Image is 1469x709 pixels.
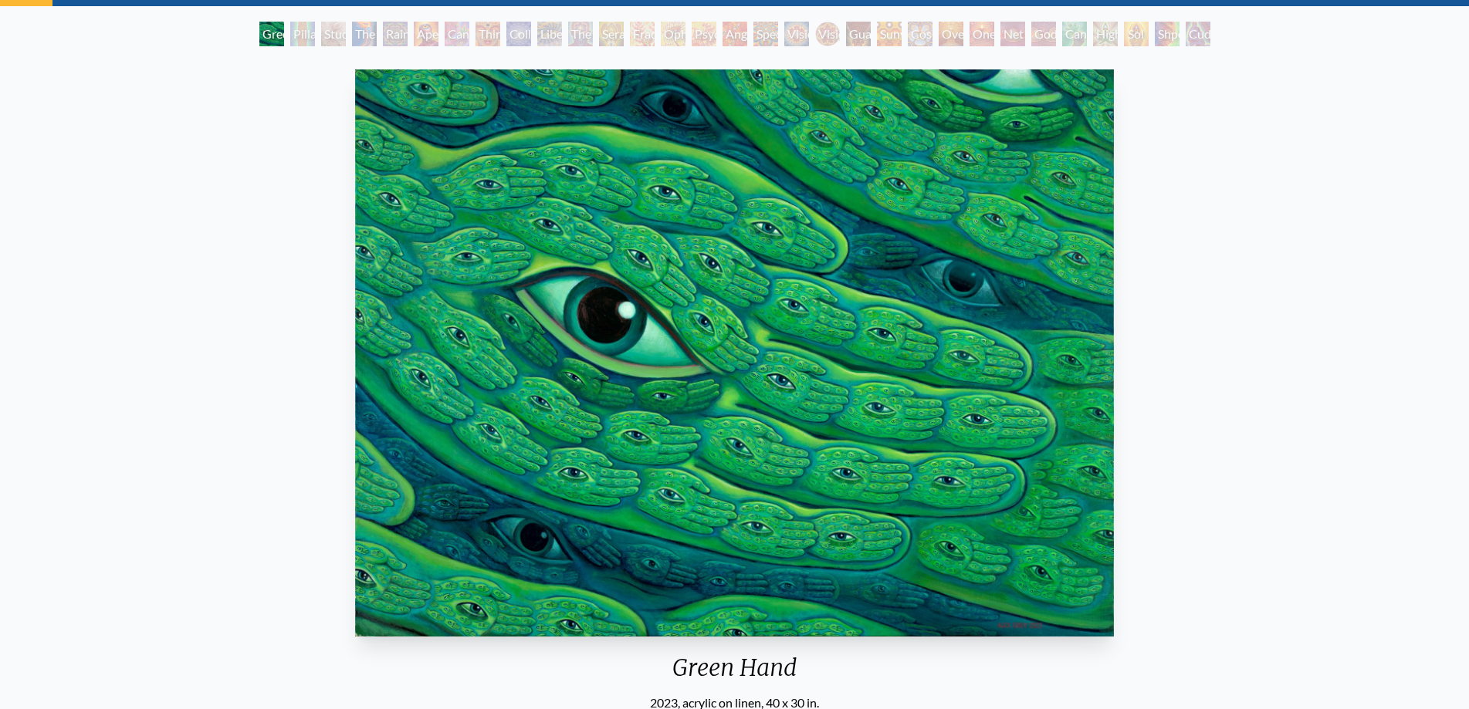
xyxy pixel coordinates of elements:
[630,22,655,46] div: Fractal Eyes
[414,22,438,46] div: Aperture
[908,22,933,46] div: Cosmic Elf
[568,22,593,46] div: The Seer
[723,22,747,46] div: Angel Skin
[753,22,778,46] div: Spectral Lotus
[259,22,284,46] div: Green Hand
[815,22,840,46] div: Vision Crystal Tondo
[1000,22,1025,46] div: Net of Being
[445,22,469,46] div: Cannabis Sutra
[321,22,346,46] div: Study for the Great Turn
[349,653,1120,694] div: Green Hand
[939,22,963,46] div: Oversoul
[383,22,408,46] div: Rainbow Eye Ripple
[352,22,377,46] div: The Torch
[1062,22,1087,46] div: Cannafist
[846,22,871,46] div: Guardian of Infinite Vision
[506,22,531,46] div: Collective Vision
[1124,22,1149,46] div: Sol Invictus
[784,22,809,46] div: Vision Crystal
[1155,22,1180,46] div: Shpongled
[692,22,716,46] div: Psychomicrograph of a Fractal Paisley Cherub Feather Tip
[476,22,500,46] div: Third Eye Tears of Joy
[355,69,1114,636] img: Green-Hand-2023-Alex-Grey-watermarked.jpg
[290,22,315,46] div: Pillar of Awareness
[1186,22,1210,46] div: Cuddle
[877,22,902,46] div: Sunyata
[661,22,685,46] div: Ophanic Eyelash
[599,22,624,46] div: Seraphic Transport Docking on the Third Eye
[1031,22,1056,46] div: Godself
[970,22,994,46] div: One
[537,22,562,46] div: Liberation Through Seeing
[1093,22,1118,46] div: Higher Vision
